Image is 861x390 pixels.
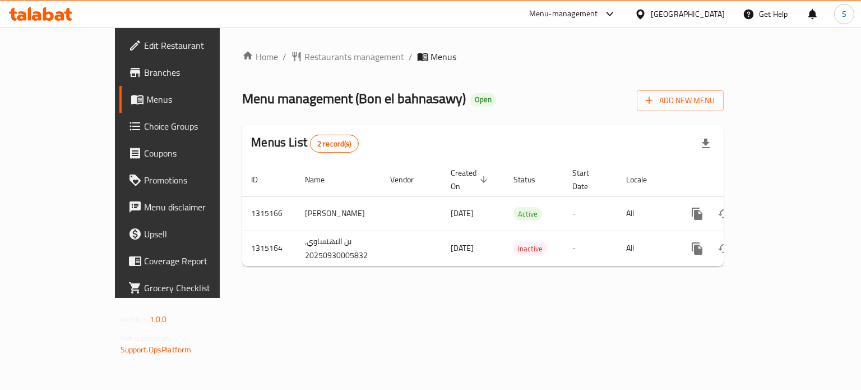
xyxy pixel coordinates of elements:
[711,235,738,262] button: Change Status
[119,167,259,194] a: Promotions
[144,227,250,241] span: Upsell
[529,7,598,21] div: Menu-management
[119,274,259,301] a: Grocery Checklist
[119,140,259,167] a: Coupons
[646,94,715,108] span: Add New Menu
[119,32,259,59] a: Edit Restaurant
[144,66,250,79] span: Branches
[617,196,675,231] td: All
[251,173,272,186] span: ID
[451,206,474,221] span: [DATE]
[291,50,404,63] a: Restaurants management
[563,196,617,231] td: -
[305,173,339,186] span: Name
[470,95,496,104] span: Open
[119,247,259,274] a: Coverage Report
[144,120,250,133] span: Choice Groups
[144,39,250,52] span: Edit Restaurant
[121,331,172,346] span: Get support on:
[637,90,724,111] button: Add New Menu
[451,241,474,255] span: [DATE]
[651,8,725,20] div: [GEOGRAPHIC_DATA]
[119,221,259,247] a: Upsell
[563,231,617,266] td: -
[409,50,413,63] li: /
[242,50,724,63] nav: breadcrumb
[684,235,711,262] button: more
[675,163,800,197] th: Actions
[242,196,296,231] td: 1315166
[242,86,466,111] span: Menu management ( Bon el bahnasawy )
[144,200,250,214] span: Menu disclaimer
[311,139,358,149] span: 2 record(s)
[119,59,259,86] a: Branches
[146,93,250,106] span: Menus
[283,50,286,63] li: /
[119,86,259,113] a: Menus
[310,135,359,153] div: Total records count
[842,8,846,20] span: S
[144,281,250,295] span: Grocery Checklist
[119,194,259,221] a: Menu disclaimer
[304,50,404,63] span: Restaurants management
[711,200,738,227] button: Change Status
[617,231,675,266] td: All
[144,146,250,160] span: Coupons
[684,200,711,227] button: more
[296,196,381,231] td: [PERSON_NAME]
[626,173,661,186] span: Locale
[390,173,428,186] span: Vendor
[150,312,167,327] span: 1.0.0
[242,163,800,267] table: enhanced table
[513,208,542,221] span: Active
[572,166,604,193] span: Start Date
[144,173,250,187] span: Promotions
[451,166,491,193] span: Created On
[430,50,456,63] span: Menus
[121,312,148,327] span: Version:
[470,93,496,107] div: Open
[121,342,192,357] a: Support.OpsPlatform
[692,130,719,157] div: Export file
[119,113,259,140] a: Choice Groups
[144,254,250,268] span: Coverage Report
[296,231,381,266] td: بن البهنساوي, 20250930005832
[251,134,358,153] h2: Menus List
[513,173,550,186] span: Status
[513,242,547,255] span: Inactive
[242,50,278,63] a: Home
[242,231,296,266] td: 1315164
